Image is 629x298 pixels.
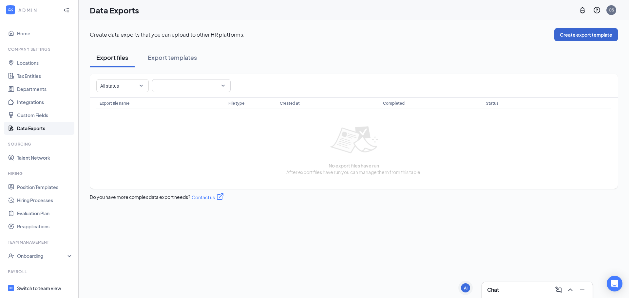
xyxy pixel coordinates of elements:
[329,162,379,169] span: No export files have run
[554,28,618,41] button: Create export template
[17,220,73,233] a: Reapplications
[17,253,67,259] div: Onboarding
[464,285,467,291] div: AI
[17,207,73,220] a: Evaluation Plan
[90,31,554,38] p: Create data exports that you can upload to other HR platforms.
[17,109,73,122] a: Custom Fields
[483,98,560,109] th: Status
[8,269,72,274] div: Payroll
[17,194,73,207] a: Hiring Processes
[566,286,574,294] svg: ChevronUp
[17,285,61,291] div: Switch to team view
[553,285,564,295] button: ComposeMessage
[8,141,72,147] div: Sourcing
[487,286,499,293] h3: Chat
[555,286,562,294] svg: ComposeMessage
[148,53,197,61] div: Export templates
[578,286,586,294] svg: Minimize
[225,98,276,109] th: File type
[565,285,576,295] button: ChevronUp
[17,96,73,109] a: Integrations
[322,118,386,162] img: empty list
[17,122,73,135] a: Data Exports
[190,193,224,201] a: Contact usExternalLink
[90,194,190,200] span: Do you have more complex data export needs?
[17,27,73,40] a: Home
[96,53,128,61] div: Export files
[8,253,14,259] svg: UserCheck
[216,193,224,201] svg: ExternalLink
[17,69,73,82] a: Tax Entities
[18,7,57,13] div: ADMIN
[17,151,73,164] a: Talent Network
[593,6,601,14] svg: QuestionInfo
[192,194,215,201] span: Contact us
[90,5,139,16] h1: Data Exports
[8,171,72,176] div: Hiring
[96,98,225,109] th: Export file name
[9,286,13,290] svg: WorkstreamLogo
[17,82,73,96] a: Departments
[286,169,422,175] span: After export files have run you can manage them from this table.
[17,56,73,69] a: Locations
[63,7,70,13] svg: Collapse
[577,285,587,295] button: Minimize
[276,98,379,109] th: Created at
[607,276,622,291] div: Open Intercom Messenger
[579,6,586,14] svg: Notifications
[8,239,72,245] div: Team Management
[17,181,73,194] a: Position Templates
[8,46,72,52] div: Company Settings
[609,7,614,13] div: CS
[380,98,483,109] th: Completed
[7,7,14,13] svg: WorkstreamLogo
